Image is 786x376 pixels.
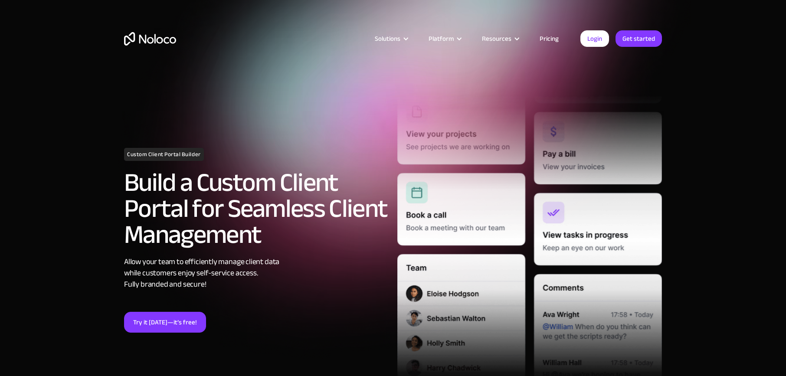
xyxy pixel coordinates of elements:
h1: Custom Client Portal Builder [124,148,204,161]
div: Platform [429,33,454,44]
div: Platform [418,33,471,44]
h2: Build a Custom Client Portal for Seamless Client Management [124,170,389,248]
div: Solutions [375,33,400,44]
a: Try it [DATE]—it’s free! [124,312,206,333]
a: Login [580,30,609,47]
a: Pricing [529,33,570,44]
div: Resources [482,33,511,44]
div: Solutions [364,33,418,44]
div: Resources [471,33,529,44]
a: Get started [616,30,662,47]
a: home [124,32,176,46]
div: Allow your team to efficiently manage client data while customers enjoy self-service access. Full... [124,256,389,290]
